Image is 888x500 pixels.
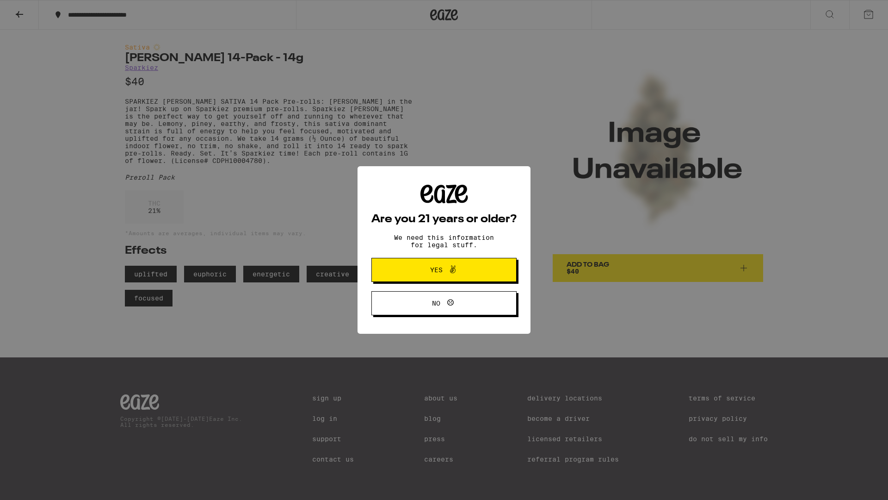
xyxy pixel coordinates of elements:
span: No [432,300,440,306]
button: Yes [371,258,517,282]
span: Yes [430,267,443,273]
iframe: Opens a widget where you can find more information [830,472,879,495]
p: We need this information for legal stuff. [386,234,502,249]
h2: Are you 21 years or older? [371,214,517,225]
button: No [371,291,517,315]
